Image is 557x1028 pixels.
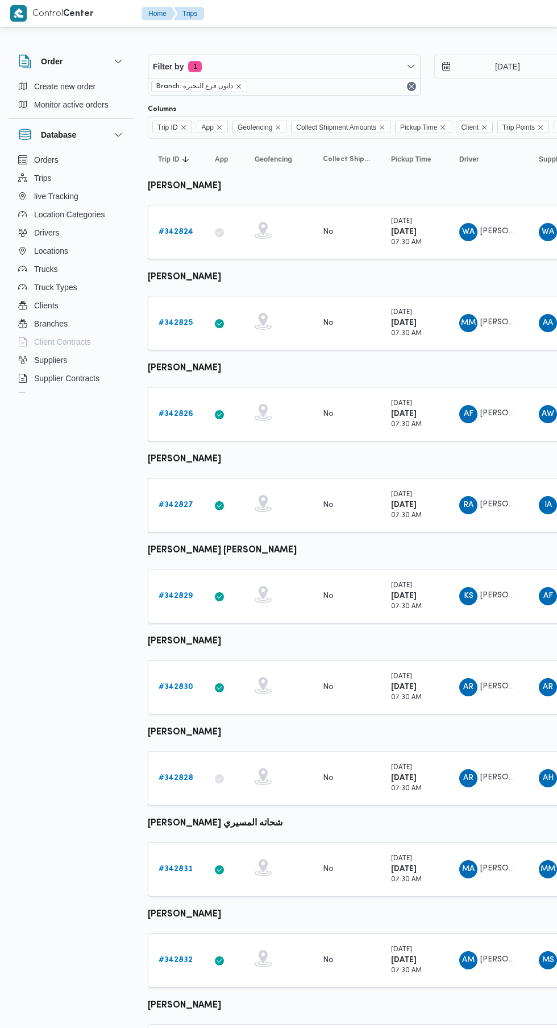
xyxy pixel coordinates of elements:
[14,242,130,260] button: Locations
[459,496,477,514] div: Rajab Abadalamunam Bsaioni Shaban
[480,319,545,326] span: [PERSON_NAME]
[391,947,412,953] small: [DATE]
[197,121,228,133] span: App
[379,124,385,131] button: Remove Collect Shipment Amounts from selection in this group
[14,278,130,296] button: Truck Types
[539,314,557,332] div: Ali Abadallah Abadalsmd Aljsamai
[142,7,176,20] button: Home
[9,77,134,118] div: Order
[391,410,417,418] b: [DATE]
[391,492,412,498] small: [DATE]
[539,587,557,605] div: Ahmad Faroq Ahmad Jab Allah
[9,151,134,397] div: Database
[255,155,292,164] span: Geofencing
[323,318,334,328] div: No
[148,637,221,646] b: [PERSON_NAME]
[238,121,272,134] span: Geofencing
[159,774,193,782] b: # 342828
[541,860,555,878] span: MM
[481,124,488,131] button: Remove Client from selection in this group
[159,680,193,694] a: #342830
[323,155,371,164] span: Collect Shipment Amounts
[14,205,130,224] button: Location Categories
[14,77,130,96] button: Create new order
[148,273,221,282] b: [PERSON_NAME]
[159,589,193,603] a: #342829
[148,546,297,555] b: [PERSON_NAME] [PERSON_NAME]
[159,407,193,421] a: #342826
[539,496,557,514] div: Isalam Aataiah Jab Allah Muhammad
[275,124,281,131] button: Remove Geofencing from selection in this group
[386,150,443,168] button: Pickup Time
[323,409,334,419] div: No
[159,771,193,785] a: #342828
[459,223,477,241] div: Wlaid Ahmad Mahmood Alamsairi
[455,150,523,168] button: Driver
[148,364,221,373] b: [PERSON_NAME]
[34,371,99,385] span: Supplier Contracts
[391,592,417,600] b: [DATE]
[153,60,184,73] span: Filter by
[232,121,286,133] span: Geofencing
[153,150,199,168] button: Trip IDSorted in descending order
[456,121,493,133] span: Client
[323,682,334,692] div: No
[156,81,233,92] span: Branch: دانون فرع البحيره
[539,860,557,878] div: Msaad Muhammad Athman Ahmad
[463,678,473,696] span: AR
[323,864,334,874] div: No
[210,150,239,168] button: App
[216,124,223,131] button: Remove App from selection in this group
[395,121,451,133] span: Pickup Time
[543,769,554,787] span: AH
[539,223,557,241] div: Wlaid Ahmad Mahmood Alamsairi
[173,7,204,20] button: Trips
[159,316,193,330] a: #342825
[463,496,473,514] span: RA
[459,405,477,423] div: Ahmad Fozai Ahmad Alazalai
[34,189,78,203] span: live Tracking
[391,765,412,771] small: [DATE]
[459,314,477,332] div: Muhammad Mahmood Alsaid Azam
[34,335,91,349] span: Client Contracts
[463,769,473,787] span: AR
[539,405,557,423] div: Amaro Whaid Aataiah Jab Allah
[539,769,557,787] div: Ahmad Husam Aldin Saaid Ahmad
[464,405,473,423] span: AF
[158,155,179,164] span: Trip ID; Sorted in descending order
[462,951,475,969] span: AM
[181,155,190,164] svg: Sorted in descending order
[148,105,176,114] label: Columns
[391,155,431,164] span: Pickup Time
[480,774,545,781] span: [PERSON_NAME]
[14,187,130,205] button: live Tracking
[148,728,221,737] b: [PERSON_NAME]
[391,674,412,680] small: [DATE]
[159,683,193,691] b: # 342830
[34,317,68,331] span: Branches
[159,953,193,967] a: #342832
[159,410,193,418] b: # 342826
[215,155,228,164] span: App
[462,860,475,878] span: MA
[542,405,554,423] span: AW
[391,604,422,610] small: 07:30 AM
[14,351,130,369] button: Suppliers
[151,81,247,92] span: Branch: دانون فرع البحيره
[159,498,193,512] a: #342827
[180,124,187,131] button: Remove Trip ID from selection in this group
[148,819,282,828] b: [PERSON_NAME] شحاته المسيري
[391,501,417,509] b: [DATE]
[391,331,422,337] small: 07:30 AM
[391,865,417,873] b: [DATE]
[18,128,125,142] button: Database
[544,496,552,514] span: IA
[537,124,544,131] button: Remove Trip Points from selection in this group
[159,228,193,236] b: # 342824
[34,353,67,367] span: Suppliers
[391,774,417,782] b: [DATE]
[391,309,412,316] small: [DATE]
[14,315,130,333] button: Branches
[439,124,446,131] button: Remove Pickup Time from selection in this group
[250,150,307,168] button: Geofencing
